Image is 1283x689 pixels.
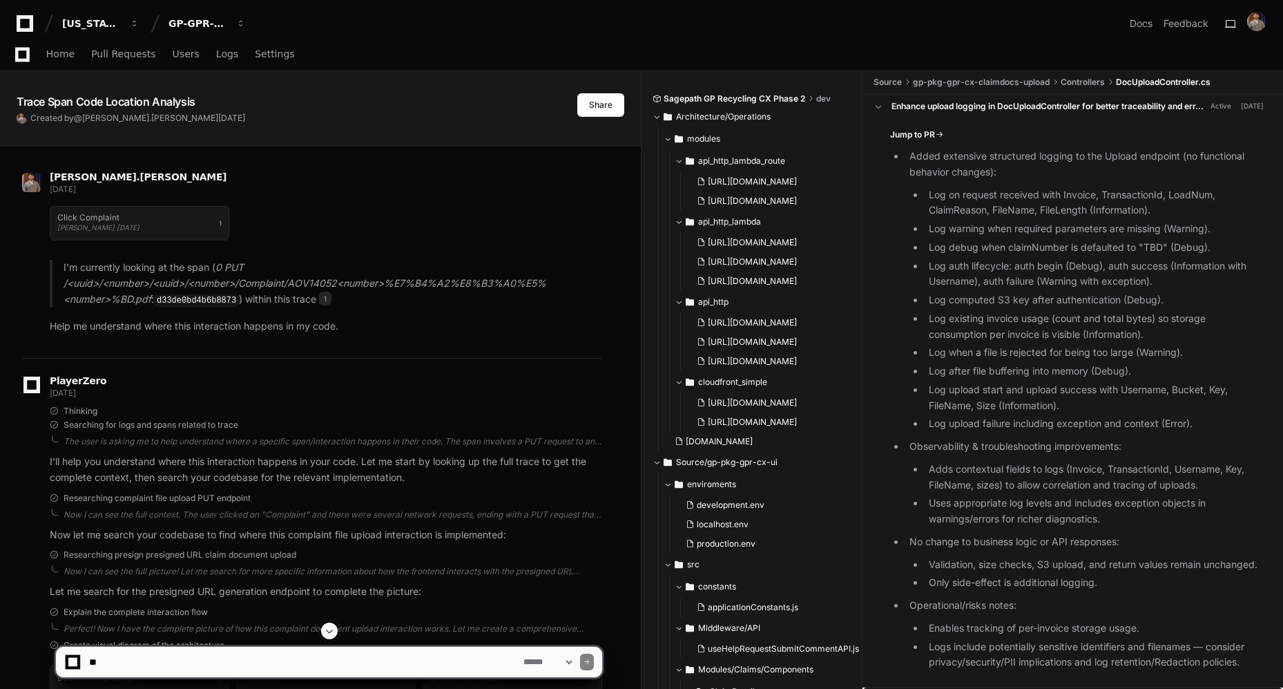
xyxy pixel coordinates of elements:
[691,352,844,371] button: [URL][DOMAIN_NAME]
[691,313,844,332] button: [URL][DOMAIN_NAME]
[1130,17,1152,30] a: Docs
[653,106,852,128] button: Architecture/Operations
[50,584,602,600] p: Let me search for the presigned URL generation endpoint to complete the picture:
[675,576,874,598] button: constants
[686,436,753,447] span: [DOMAIN_NAME]
[691,413,844,432] button: [URL][DOMAIN_NAME]
[46,39,75,70] a: Home
[173,50,200,58] span: Users
[64,436,602,447] div: The user is asking me to help understand where a specific span/interaction happens in their code....
[925,292,1264,308] li: Log computed S3 key after authentication (Debug).
[219,218,222,229] span: 1
[680,534,855,554] button: production.env
[925,364,1264,379] li: Log after file buffering into memory (Debug).
[691,332,844,352] button: [URL][DOMAIN_NAME]
[91,50,155,58] span: Pull Requests
[50,184,75,194] span: [DATE]
[82,113,218,123] span: [PERSON_NAME].[PERSON_NAME]
[50,319,602,334] p: Help me understand where this interaction happens in my code.
[173,39,200,70] a: Users
[675,291,852,313] button: api_http
[925,575,1264,591] li: Only side-effect is additional logging.
[64,406,97,417] span: Thinking
[17,95,195,108] app-text-character-animate: Trace Span Code Location Analysis
[691,233,844,252] button: [URL][DOMAIN_NAME]
[687,559,700,570] span: src
[698,155,785,167] span: api_http_lambda_route
[216,50,238,58] span: Logs
[708,397,797,408] span: [URL][DOMAIN_NAME]
[708,256,797,267] span: [URL][DOMAIN_NAME]
[708,317,797,328] span: [URL][DOMAIN_NAME]
[925,382,1264,414] li: Log upload start and upload success with Username, Bucket, Key, FileName, Size (Information).
[577,93,624,117] button: Share
[30,113,245,124] span: Created by
[686,294,694,310] svg: Directory
[50,454,602,486] p: I'll help you understand where this interaction happens in your code. Let me start by looking up ...
[17,113,28,124] img: 176496148
[874,77,902,88] span: Source
[925,345,1264,361] li: Log when a file is rejected for being too large (Warning).
[698,296,729,308] span: api_http
[909,534,1264,550] p: No change to business logic or API responses:
[925,311,1264,343] li: Log existing invoice usage (count and total bytes) so storage consumption per invoice is visible ...
[1239,643,1276,681] iframe: Open customer support
[909,149,1264,180] p: Added extensive structured logging to the Upload endpoint (no functional behavior changes):
[708,417,797,428] span: [URL][DOMAIN_NAME]
[697,538,755,549] span: production.env
[686,620,694,636] svg: Directory
[913,77,1050,88] span: gp-pkg-gpr-cx-claimdocs-upload
[168,17,228,30] div: GP-GPR-CXPortal
[697,519,749,530] span: localhost.env
[64,260,602,308] p: I'm currently looking at the span ( : ) within this trace
[708,237,797,248] span: [URL][DOMAIN_NAME]
[64,261,546,305] em: 0 PUT /<uuid>/<number>/<uuid>/<number>/Complaint/AOV14052<number>%E7%B4%A2%E8%B3%A0%E5%<number>%B...
[22,173,41,192] img: 176496148
[64,493,251,504] span: Researching complaint file upload PUT endpoint
[691,598,866,617] button: applicationConstants.js
[675,556,683,573] svg: Directory
[675,211,852,233] button: api_http_lambda
[675,476,683,493] svg: Directory
[698,216,761,227] span: api_http_lambda
[1061,77,1105,88] span: Controllers
[676,457,778,468] span: Source/gp-pkg-gpr-cx-ui
[653,451,852,473] button: Source/gp-pkg-gpr-cx-ui
[664,454,672,471] svg: Directory
[691,393,844,413] button: [URL][DOMAIN_NAME]
[925,416,1264,432] li: Log upload failure including exception and context (Error).
[64,419,238,431] span: Searching for logs and spans related to trace
[925,221,1264,237] li: Log warning when required parameters are missing (Warning).
[675,371,852,393] button: cloudfront_simple
[708,176,797,187] span: [URL][DOMAIN_NAME]
[691,191,844,211] button: [URL][DOMAIN_NAME]
[697,500,764,511] span: development.env
[163,11,251,36] button: GP-GPR-CXPortal
[687,479,736,490] span: enviroments
[1164,17,1208,30] button: Feedback
[57,223,139,232] span: [PERSON_NAME] [DATE]
[890,129,935,140] span: Jump to PR
[319,292,331,305] span: 1
[675,131,683,147] svg: Directory
[57,214,139,222] h1: Click Complaint
[686,214,694,230] svg: Directory
[57,11,145,36] button: [US_STATE] Pacific
[62,17,122,30] div: [US_STATE] Pacific
[925,557,1264,573] li: Validation, size checks, S3 upload, and return values remain unchanged.
[708,337,797,348] span: [URL][DOMAIN_NAME]
[255,50,294,58] span: Settings
[1206,100,1235,113] span: Active
[890,129,1264,140] a: Jump to PR
[91,39,155,70] a: Pull Requests
[680,495,855,515] button: development.env
[50,206,229,240] button: Click Complaint[PERSON_NAME] [DATE]1
[708,196,797,207] span: [URL][DOMAIN_NAME]
[698,581,736,592] span: constants
[154,294,239,307] code: d33de0bd4b6b8873
[708,276,797,287] span: [URL][DOMAIN_NAME]
[675,150,852,172] button: api_http_lambda_route
[691,272,844,291] button: [URL][DOMAIN_NAME]
[46,50,75,58] span: Home
[50,377,106,385] span: PlayerZero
